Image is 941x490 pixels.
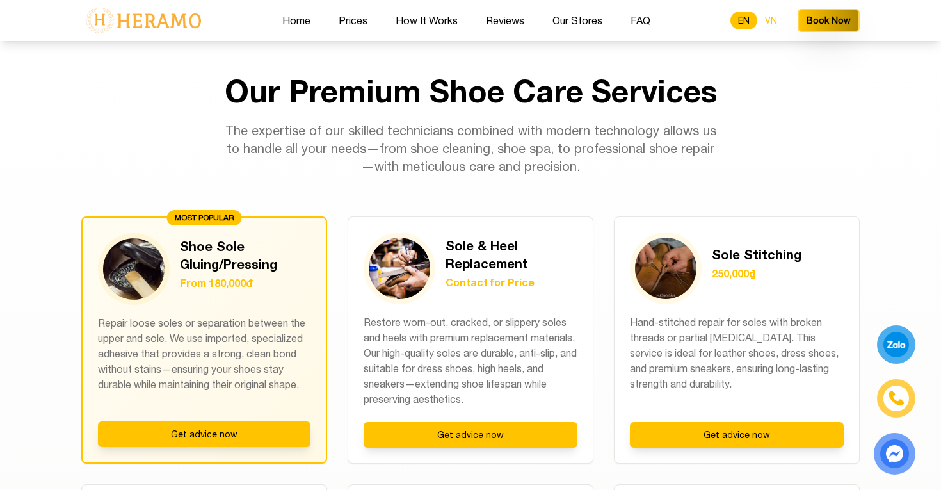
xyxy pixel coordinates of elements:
[627,12,654,29] button: FAQ
[364,314,577,407] p: Restore worn-out, cracked, or slippery soles and heels with premium replacement materials. Our hi...
[98,421,310,447] button: Get advice now
[630,314,844,407] p: Hand-stitched repair for soles with broken threads or partial [MEDICAL_DATA]. This service is ide...
[98,315,310,406] p: Repair loose soles or separation between the upper and sole. We use imported, specialized adhesiv...
[879,381,913,416] a: phone-icon
[369,238,430,299] img: Sole & Heel Replacement
[180,275,310,291] p: From 180,000đ
[446,275,577,290] p: Contact for Price
[225,122,716,176] p: The expertise of our skilled technicians combined with modern technology allows us to handle all ...
[335,12,371,29] button: Prices
[730,12,757,29] button: EN
[757,12,785,29] button: VN
[180,237,310,273] h3: Shoe Sole Gluing/Pressing
[635,238,696,299] img: Sole Stitching
[798,9,860,32] button: Book Now
[549,12,606,29] button: Our Stores
[364,422,577,448] button: Get advice now
[81,76,860,106] h2: Our Premium Shoe Care Services
[630,422,844,448] button: Get advice now
[712,245,801,263] h3: Sole Stitching
[167,210,242,225] div: MOST POPULAR
[392,12,462,29] button: How It Works
[446,236,577,272] h3: Sole & Heel Replacement
[278,12,314,29] button: Home
[712,266,801,281] p: 250,000₫
[81,7,205,34] img: logo-with-text.png
[103,238,165,300] img: Shoe Sole Gluing/Pressing
[888,390,905,407] img: phone-icon
[482,12,528,29] button: Reviews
